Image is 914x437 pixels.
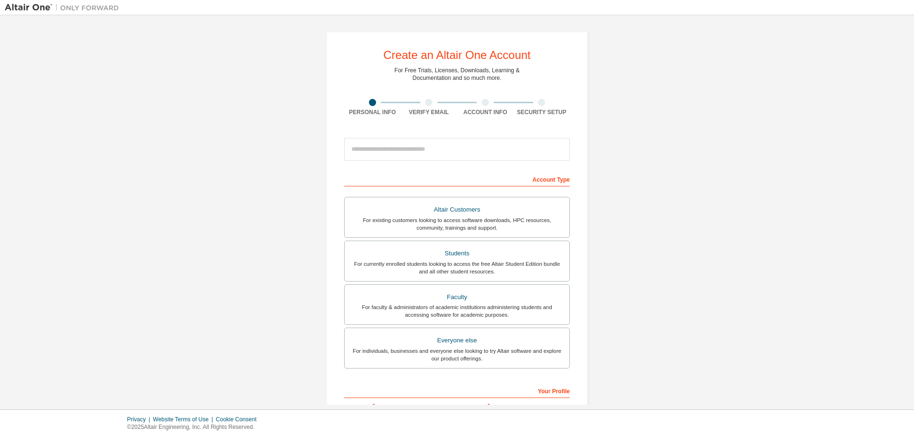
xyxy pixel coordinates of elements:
[350,260,564,275] div: For currently enrolled students looking to access the free Altair Student Edition bundle and all ...
[350,216,564,232] div: For existing customers looking to access software downloads, HPC resources, community, trainings ...
[350,247,564,260] div: Students
[350,303,564,319] div: For faculty & administrators of academic institutions administering students and accessing softwa...
[383,49,531,61] div: Create an Altair One Account
[350,347,564,362] div: For individuals, businesses and everyone else looking to try Altair software and explore our prod...
[460,403,570,410] label: Last Name
[127,423,262,431] p: © 2025 Altair Engineering, Inc. All Rights Reserved.
[344,383,570,398] div: Your Profile
[350,291,564,304] div: Faculty
[153,416,216,423] div: Website Terms of Use
[344,403,454,410] label: First Name
[5,3,124,12] img: Altair One
[457,108,514,116] div: Account Info
[127,416,153,423] div: Privacy
[350,334,564,347] div: Everyone else
[395,67,520,82] div: For Free Trials, Licenses, Downloads, Learning & Documentation and so much more.
[344,171,570,186] div: Account Type
[344,108,401,116] div: Personal Info
[216,416,262,423] div: Cookie Consent
[401,108,457,116] div: Verify Email
[350,203,564,216] div: Altair Customers
[514,108,570,116] div: Security Setup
